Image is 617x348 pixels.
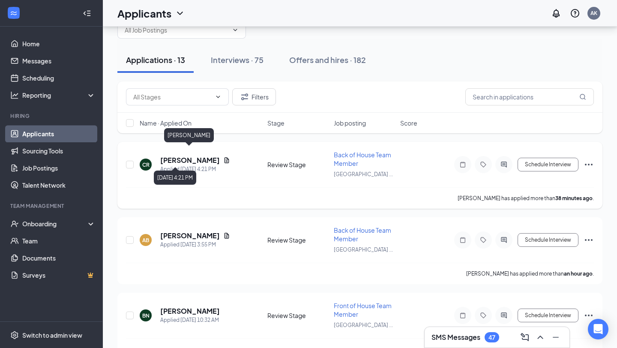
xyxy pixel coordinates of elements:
[175,8,185,18] svg: ChevronDown
[125,25,228,35] input: All Job Postings
[551,332,561,342] svg: Minimize
[223,157,230,164] svg: Document
[10,331,19,339] svg: Settings
[564,270,593,277] b: an hour ago
[22,177,96,194] a: Talent Network
[588,319,608,339] div: Open Intercom Messenger
[22,69,96,87] a: Scheduling
[590,9,597,17] div: AK
[160,316,220,324] div: Applied [DATE] 10:32 AM
[431,333,480,342] h3: SMS Messages
[223,232,230,239] svg: Document
[267,119,285,127] span: Stage
[126,54,185,65] div: Applications · 13
[499,312,509,319] svg: ActiveChat
[267,160,329,169] div: Review Stage
[584,235,594,245] svg: Ellipses
[267,236,329,244] div: Review Stage
[465,88,594,105] input: Search in applications
[154,171,196,185] div: [DATE] 4:21 PM
[533,330,547,344] button: ChevronUp
[22,91,96,99] div: Reporting
[520,332,530,342] svg: ComposeMessage
[22,142,96,159] a: Sourcing Tools
[584,310,594,321] svg: Ellipses
[334,151,391,167] span: Back of House Team Member
[232,88,276,105] button: Filter Filters
[133,92,211,102] input: All Stages
[518,309,578,322] button: Schedule Interview
[22,219,88,228] div: Onboarding
[458,161,468,168] svg: Note
[488,334,495,341] div: 47
[334,226,391,243] span: Back of House Team Member
[160,306,220,316] h5: [PERSON_NAME]
[549,330,563,344] button: Minimize
[117,6,171,21] h1: Applicants
[518,330,532,344] button: ComposeMessage
[160,156,220,165] h5: [PERSON_NAME]
[22,159,96,177] a: Job Postings
[10,112,94,120] div: Hiring
[579,93,586,100] svg: MagnifyingGlass
[551,8,561,18] svg: Notifications
[22,232,96,249] a: Team
[499,161,509,168] svg: ActiveChat
[164,128,214,142] div: [PERSON_NAME]
[160,240,230,249] div: Applied [DATE] 3:55 PM
[142,237,149,244] div: AB
[22,249,96,267] a: Documents
[584,159,594,170] svg: Ellipses
[142,312,150,319] div: BN
[499,237,509,243] svg: ActiveChat
[289,54,366,65] div: Offers and hires · 182
[555,195,593,201] b: 38 minutes ago
[466,270,594,277] p: [PERSON_NAME] has applied more than .
[22,52,96,69] a: Messages
[334,171,393,177] span: [GEOGRAPHIC_DATA] ...
[140,119,192,127] span: Name · Applied On
[458,195,594,202] p: [PERSON_NAME] has applied more than .
[458,237,468,243] svg: Note
[240,92,250,102] svg: Filter
[334,119,366,127] span: Job posting
[83,9,91,18] svg: Collapse
[22,331,82,339] div: Switch to admin view
[478,161,488,168] svg: Tag
[400,119,417,127] span: Score
[10,219,19,228] svg: UserCheck
[10,91,19,99] svg: Analysis
[267,311,329,320] div: Review Stage
[518,233,578,247] button: Schedule Interview
[458,312,468,319] svg: Note
[160,165,230,174] div: Applied [DATE] 4:21 PM
[570,8,580,18] svg: QuestionInfo
[215,93,222,100] svg: ChevronDown
[9,9,18,17] svg: WorkstreamLogo
[160,231,220,240] h5: [PERSON_NAME]
[211,54,264,65] div: Interviews · 75
[334,302,392,318] span: Front of House Team Member
[22,35,96,52] a: Home
[22,125,96,142] a: Applicants
[535,332,545,342] svg: ChevronUp
[518,158,578,171] button: Schedule Interview
[10,202,94,210] div: Team Management
[478,237,488,243] svg: Tag
[232,27,239,33] svg: ChevronDown
[22,267,96,284] a: SurveysCrown
[334,322,393,328] span: [GEOGRAPHIC_DATA] ...
[334,246,393,253] span: [GEOGRAPHIC_DATA] ...
[142,161,150,168] div: CR
[478,312,488,319] svg: Tag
